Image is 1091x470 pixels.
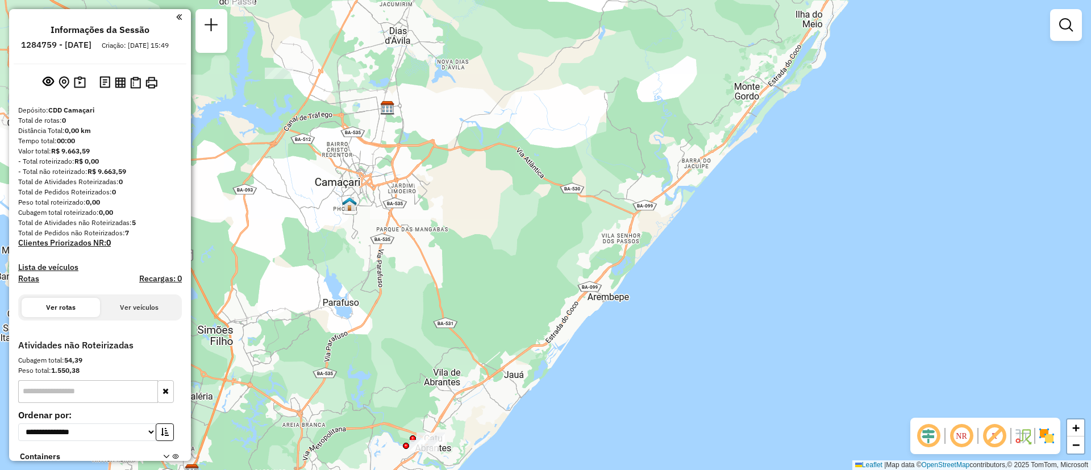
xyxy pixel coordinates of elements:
[139,274,182,284] h4: Recargas: 0
[74,157,99,165] strong: R$ 0,00
[62,116,66,124] strong: 0
[100,298,178,317] button: Ver veículos
[51,24,149,35] h4: Informações da Sessão
[1014,427,1032,445] img: Fluxo de ruas
[18,365,182,376] div: Peso total:
[22,298,100,317] button: Ver rotas
[97,40,173,51] div: Criação: [DATE] 15:49
[72,74,88,91] button: Painel de Sugestão
[18,228,182,238] div: Total de Pedidos não Roteirizados:
[884,461,886,469] span: |
[18,105,182,115] div: Depósito:
[119,177,123,186] strong: 0
[51,147,90,155] strong: R$ 9.663,59
[18,263,182,272] h4: Lista de veículos
[18,146,182,156] div: Valor total:
[417,432,445,444] div: Atividade não roteirizada - ROBERTO CARLOS MACHA
[143,74,160,91] button: Imprimir Rotas
[380,101,395,115] img: CDD Camaçari
[125,228,129,237] strong: 7
[18,238,182,248] h4: Clientes Priorizados NR:
[20,451,148,463] span: Containers
[18,408,182,422] label: Ordenar por:
[18,177,182,187] div: Total de Atividades Roteirizadas:
[56,74,72,91] button: Centralizar mapa no depósito ou ponto de apoio
[128,74,143,91] button: Visualizar Romaneio
[1067,419,1084,436] a: Zoom in
[855,461,882,469] a: Leaflet
[922,461,970,469] a: OpenStreetMap
[18,197,182,207] div: Peso total roteirizado:
[852,460,1091,470] div: Map data © contributors,© 2025 TomTom, Microsoft
[18,167,182,177] div: - Total não roteirizado:
[99,208,113,217] strong: 0,00
[64,356,82,364] strong: 54,39
[1072,438,1080,452] span: −
[410,440,438,451] div: Atividade não roteirizada - SERGIO RICARDO FRANC
[176,10,182,23] a: Clique aqui para minimizar o painel
[948,422,975,450] span: Ocultar NR
[51,366,80,375] strong: 1.550,38
[57,136,75,145] strong: 00:00
[48,106,94,114] strong: CDD Camaçari
[65,126,91,135] strong: 0,00 km
[18,136,182,146] div: Tempo total:
[132,218,136,227] strong: 5
[18,274,39,284] a: Rotas
[18,126,182,136] div: Distância Total:
[1038,427,1056,445] img: Exibir/Ocultar setores
[18,115,182,126] div: Total de rotas:
[21,40,91,50] h6: 1284759 - [DATE]
[18,156,182,167] div: - Total roteirizado:
[97,74,113,91] button: Logs desbloquear sessão
[113,74,128,90] button: Visualizar relatório de Roteirização
[18,355,182,365] div: Cubagem total:
[40,73,56,91] button: Exibir sessão original
[88,167,126,176] strong: R$ 9.663,59
[18,340,182,351] h4: Atividades não Roteirizadas
[112,188,116,196] strong: 0
[915,422,942,450] span: Ocultar deslocamento
[106,238,111,248] strong: 0
[18,218,182,228] div: Total de Atividades não Roteirizadas:
[265,68,293,79] div: Atividade não roteirizada - ANTONIO RAIMUNDO RODRIGUES DOS SANTOS
[86,198,100,206] strong: 0,00
[18,187,182,197] div: Total de Pedidos Roteirizados:
[1055,14,1077,36] a: Exibir filtros
[156,423,174,441] button: Ordem crescente
[981,422,1008,450] span: Exibir rótulo
[1067,436,1084,454] a: Zoom out
[1072,421,1080,435] span: +
[18,207,182,218] div: Cubagem total roteirizado:
[200,14,223,39] a: Nova sessão e pesquisa
[342,197,357,211] img: ZUMPY CATUAMA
